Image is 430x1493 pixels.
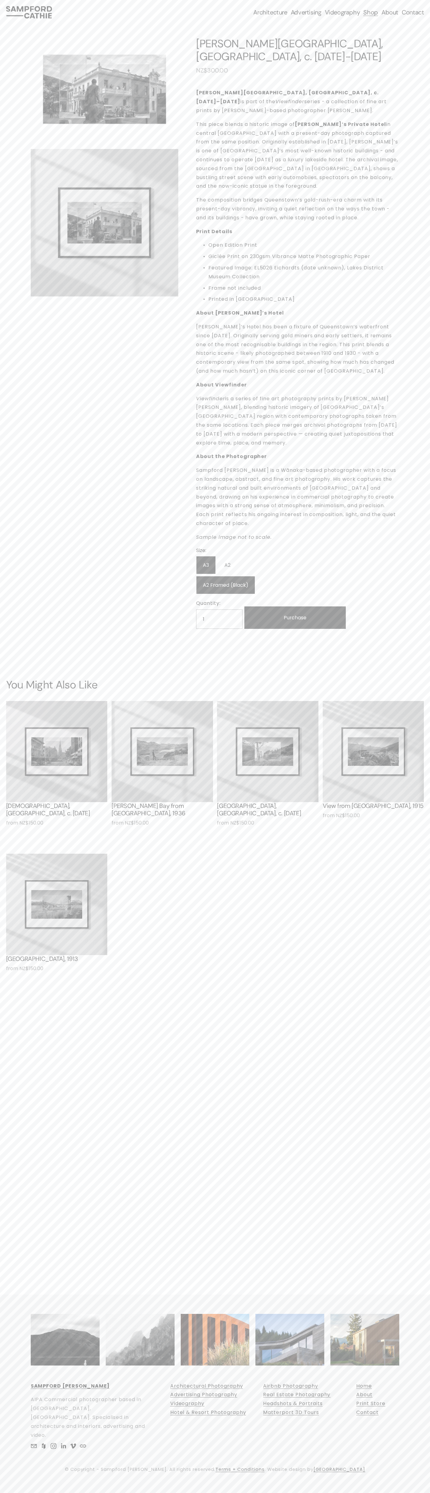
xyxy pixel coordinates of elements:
strong: [PERSON_NAME][GEOGRAPHIC_DATA], [GEOGRAPHIC_DATA], c. [DATE]–[DATE] [196,89,380,105]
div: from NZ$150.00 [6,965,78,972]
a: Fernhill, Queenstown, c. 1926 [217,701,318,828]
em: Viewfinder [196,395,225,402]
a: sam@sampfordcathie.com [31,1443,37,1449]
a: Roy's Bay from Mount Iron, 1936 [112,701,213,828]
em: Viewfinder [275,98,304,105]
em: Sample image not to scale. [196,534,272,541]
div: from NZ$150.00 [323,812,424,819]
div: Size: [196,547,298,554]
a: Videography [325,8,360,17]
div: [GEOGRAPHIC_DATA], [GEOGRAPHIC_DATA], c. [DATE] [217,802,318,817]
p: Printed in [GEOGRAPHIC_DATA] [208,295,399,304]
img: Had an epic time shooting this place, definite James Bond vibes! 🍸 [255,1305,324,1374]
p: Open Edition Print [208,241,399,250]
p: Sampford [PERSON_NAME] is a Wānaka-based photographer with a focus on landscape, abstract, and fi... [196,466,399,528]
span: [GEOGRAPHIC_DATA] [314,1466,365,1472]
a: Sampford Cathie [60,1443,66,1449]
a: Contact [356,1408,379,1417]
input: Quantity [196,609,243,629]
p: AIPA Commercial photographer based in [GEOGRAPHIC_DATA], [GEOGRAPHIC_DATA]. Specialised in archit... [31,1395,152,1440]
p: Giclée Print on 230gsm Vibrance Matte Photographic Paper [208,252,399,261]
label: A2 Framed (Black) [196,576,255,594]
a: Sampford Cathie [70,1443,76,1449]
img: Sampford Cathie Photo + Video [6,6,52,18]
p: © Copyright - Sampford [PERSON_NAME]. All rights reserved. . Website design by [31,1466,400,1474]
label: Quantity: [196,599,243,608]
a: Real Estate Photography [263,1390,330,1399]
strong: Print Details [196,228,232,235]
div: [PERSON_NAME] Bay from [GEOGRAPHIC_DATA], 1936 [112,802,213,817]
a: Contact [402,8,424,17]
strong: SAMPFORD [PERSON_NAME] [31,1382,110,1389]
div: [DEMOGRAPHIC_DATA], [GEOGRAPHIC_DATA], c. [DATE] [6,802,107,817]
img: Say what you will about the inversion, but it does make for some cool landscape shots 📷 [31,1305,100,1374]
div: from NZ$150.00 [112,819,213,827]
p: This piece blends a historic image of in central [GEOGRAPHIC_DATA] with a present-day photograph ... [196,120,399,191]
a: Shop [363,8,378,17]
a: folder dropdown [291,8,322,17]
p: Featured Image: EL5026 Eichardts (date unknown), Lakes District Museum Collection [208,264,399,281]
strong: About Viewfinder [196,381,247,388]
a: Architectural Photography [170,1382,243,1391]
h1: [PERSON_NAME][GEOGRAPHIC_DATA], [GEOGRAPHIC_DATA], c. [DATE]-[DATE] [196,37,399,63]
a: About [356,1390,373,1399]
span: Architecture [253,9,287,16]
a: Print Store [356,1399,385,1408]
a: Videography [170,1399,205,1408]
a: Sampford Cathie [50,1443,57,1449]
div: from NZ$150.00 [217,819,318,827]
label: A2 [218,556,237,574]
a: Headshots & Portraits [263,1399,322,1408]
strong: About [PERSON_NAME]’s Hotel [196,309,284,316]
p: [PERSON_NAME]’s Hotel has been a fixture of Queenstown’s waterfront since [DATE]. Originally serv... [196,323,399,376]
img: Have I finally got around to scheduling some new instagram posts? Only time will tell. Anyway, he... [330,1305,399,1374]
h2: You Might Also Like [6,679,424,691]
a: Hotel & Resort Photography [170,1408,246,1417]
label: A3 [196,556,216,574]
iframe: Payment method messaging [195,76,400,85]
p: is part of the series - a collection of fine art prints by [PERSON_NAME]-based photographer [PERS... [196,88,399,115]
a: About [381,8,398,17]
img: Black and white fine art print of Eichardt’s Hotel in Queenstown, blending archival and modern ph... [31,149,178,296]
img: Throwback to this awesome shoot with @livingthedreamtoursnz at the incredible Te Kano Estate Cell... [181,1305,250,1374]
a: URL [80,1443,86,1449]
div: [GEOGRAPHIC_DATA], 1913 [6,955,78,962]
div: View from [GEOGRAPHIC_DATA], 1915 [323,802,424,809]
a: Terms + Conditions [215,1466,264,1474]
p: Frame not included [208,284,399,293]
a: First Church, Dunedin, c. 1900 [6,701,107,828]
a: View from Queenstown Hill, 1915 [323,701,424,821]
a: [GEOGRAPHIC_DATA] [314,1466,365,1474]
a: Airbnb Photography [263,1382,318,1391]
a: Home [356,1382,372,1391]
a: Houzz [41,1443,47,1449]
img: Some moody shots from a recent trip up to the Clay Cliffs with the gang 📸 @lisaslensnz @nathanhil... [106,1305,175,1374]
p: is a series of fine art photography prints by [PERSON_NAME] [PERSON_NAME], blending historic imag... [196,394,399,448]
p: The composition bridges Queenstown’s gold-rush-era charm with its present-day vibrancy, inviting ... [196,196,399,222]
div: NZ$300.00 [196,67,399,74]
span: Advertising [291,9,322,16]
div: Gallery [31,37,178,296]
div: from NZ$150.00 [6,819,107,827]
button: Purchase [244,606,346,629]
span: Purchase [284,614,306,621]
a: Matterport 3D Tours [263,1408,319,1417]
a: Glendhu Bay, 1913 [6,854,107,972]
a: SAMPFORD [PERSON_NAME] [31,1382,110,1391]
strong: [PERSON_NAME]’s Private Hotel [295,121,386,128]
a: folder dropdown [253,8,287,17]
a: Advertising Photography [170,1390,237,1399]
strong: About the Photographer [196,453,267,460]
